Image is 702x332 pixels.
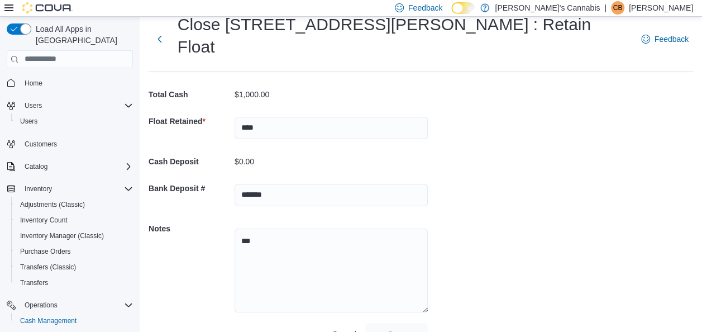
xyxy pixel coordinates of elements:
span: Purchase Orders [16,245,133,258]
button: Users [20,99,46,112]
button: Home [2,75,137,91]
span: Adjustments (Classic) [16,198,133,211]
button: Inventory [20,182,56,196]
button: Inventory Count [11,212,137,228]
span: Dark Mode [451,14,452,15]
span: Transfers (Classic) [20,263,76,272]
span: CB [613,1,623,15]
button: Inventory Manager (Classic) [11,228,137,244]
button: Users [11,113,137,129]
span: Feedback [655,34,689,45]
span: Feedback [408,2,442,13]
button: Next [149,28,171,50]
p: [PERSON_NAME]'s Cannabis [495,1,600,15]
a: Cash Management [16,314,81,328]
span: Users [20,99,133,112]
a: Adjustments (Classic) [16,198,89,211]
span: Catalog [25,162,47,171]
button: Customers [2,136,137,152]
p: | [604,1,607,15]
span: Transfers [16,276,133,290]
button: Transfers [11,275,137,291]
a: Feedback [637,28,693,50]
a: Users [16,115,42,128]
span: Operations [25,301,58,310]
span: Inventory Count [16,214,133,227]
button: Purchase Orders [11,244,137,259]
span: Inventory Count [20,216,68,225]
button: Catalog [2,159,137,174]
span: Cash Management [16,314,133,328]
p: $1,000.00 [235,90,269,99]
button: Operations [20,298,62,312]
h5: Total Cash [149,83,232,106]
img: Cova [22,2,73,13]
button: Transfers (Classic) [11,259,137,275]
span: Users [20,117,37,126]
span: Home [20,76,133,90]
h5: Bank Deposit # [149,177,232,200]
span: Transfers [20,278,48,287]
a: Transfers [16,276,52,290]
a: Inventory Manager (Classic) [16,229,108,243]
a: Customers [20,137,61,151]
button: Cash Management [11,313,137,329]
span: Catalog [20,160,133,173]
button: Users [2,98,137,113]
span: Users [16,115,133,128]
h5: Cash Deposit [149,150,232,173]
span: Inventory Manager (Classic) [16,229,133,243]
span: Inventory [25,184,52,193]
a: Home [20,77,47,90]
span: Home [25,79,42,88]
div: Cyrena Brathwaite [611,1,624,15]
p: [PERSON_NAME] [629,1,693,15]
button: Inventory [2,181,137,197]
span: Purchase Orders [20,247,71,256]
button: Catalog [20,160,52,173]
span: Inventory [20,182,133,196]
span: Transfers (Classic) [16,260,133,274]
span: Inventory Manager (Classic) [20,231,104,240]
button: Operations [2,297,137,313]
h5: Float Retained [149,110,232,132]
h1: Close [STREET_ADDRESS][PERSON_NAME] : Retain Float [178,13,630,58]
a: Transfers (Classic) [16,260,80,274]
span: Operations [20,298,133,312]
span: Adjustments (Classic) [20,200,85,209]
input: Dark Mode [451,2,475,14]
a: Purchase Orders [16,245,75,258]
span: Cash Management [20,316,77,325]
span: Users [25,101,42,110]
p: $0.00 [235,157,254,166]
h5: Notes [149,217,232,240]
button: Adjustments (Classic) [11,197,137,212]
span: Customers [20,137,133,151]
span: Customers [25,140,57,149]
span: Load All Apps in [GEOGRAPHIC_DATA] [31,23,133,46]
a: Inventory Count [16,214,72,227]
